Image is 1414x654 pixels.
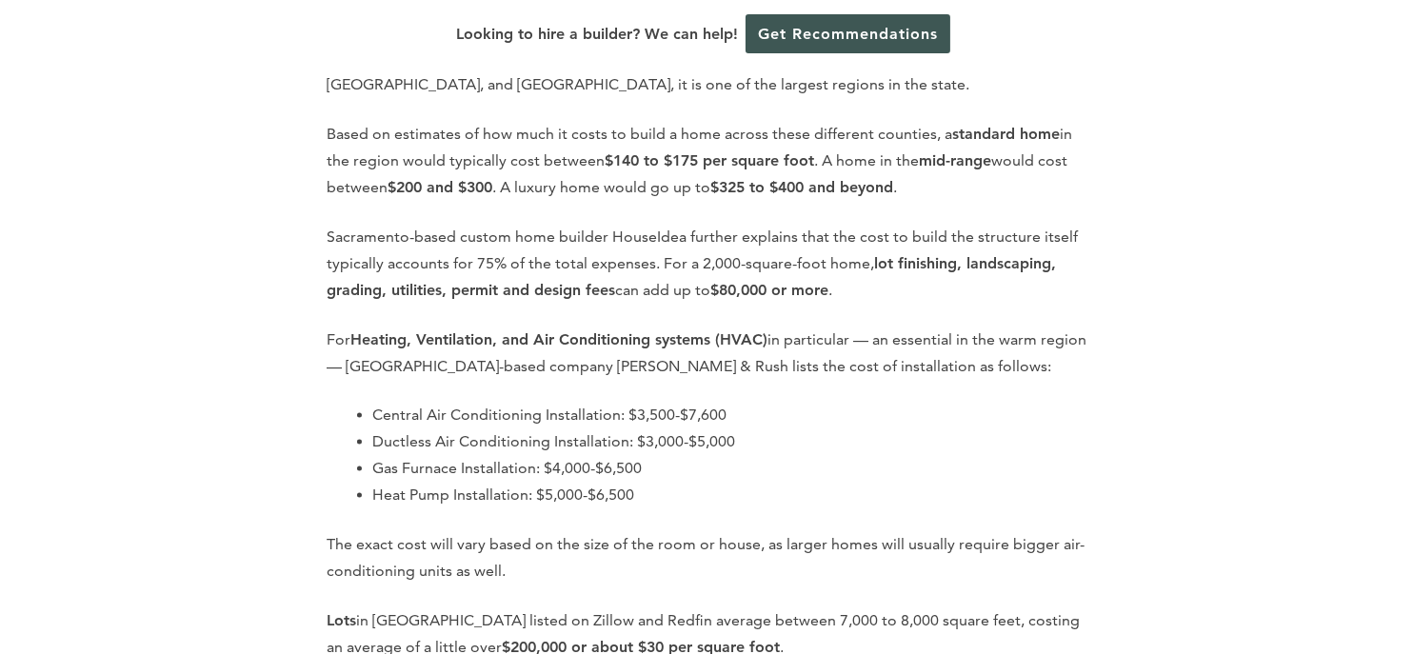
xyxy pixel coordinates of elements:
[711,281,829,299] strong: $80,000 or more
[1319,559,1391,631] iframe: Drift Widget Chat Controller
[920,151,992,169] strong: mid-range
[328,121,1087,201] p: Based on estimates of how much it costs to build a home across these different counties, a in the...
[351,330,768,348] strong: Heating, Ventilation, and Air Conditioning systems (HVAC)
[373,429,1087,456] li: Ductless Air Conditioning Installation: $3,000-$5,000
[328,612,357,630] strong: Lots
[328,532,1087,585] p: The exact cost will vary based on the size of the room or house, as larger homes will usually req...
[328,224,1087,304] p: Sacramento-based custom home builder HouseIdea further explains that the cost to build the struct...
[388,178,493,196] strong: $200 and $300
[606,151,815,169] strong: $140 to $175 per square foot
[711,178,894,196] strong: $325 to $400 and beyond
[328,327,1087,380] p: For in particular — an essential in the warm region — [GEOGRAPHIC_DATA]-based company [PERSON_NAM...
[953,125,1061,143] strong: standard home
[373,403,1087,429] li: Central Air Conditioning Installation: $3,500-$7,600
[373,483,1087,509] li: Heat Pump Installation: $5,000-$6,500
[373,456,1087,483] li: Gas Furnace Installation: $4,000-$6,500
[746,14,950,53] a: Get Recommendations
